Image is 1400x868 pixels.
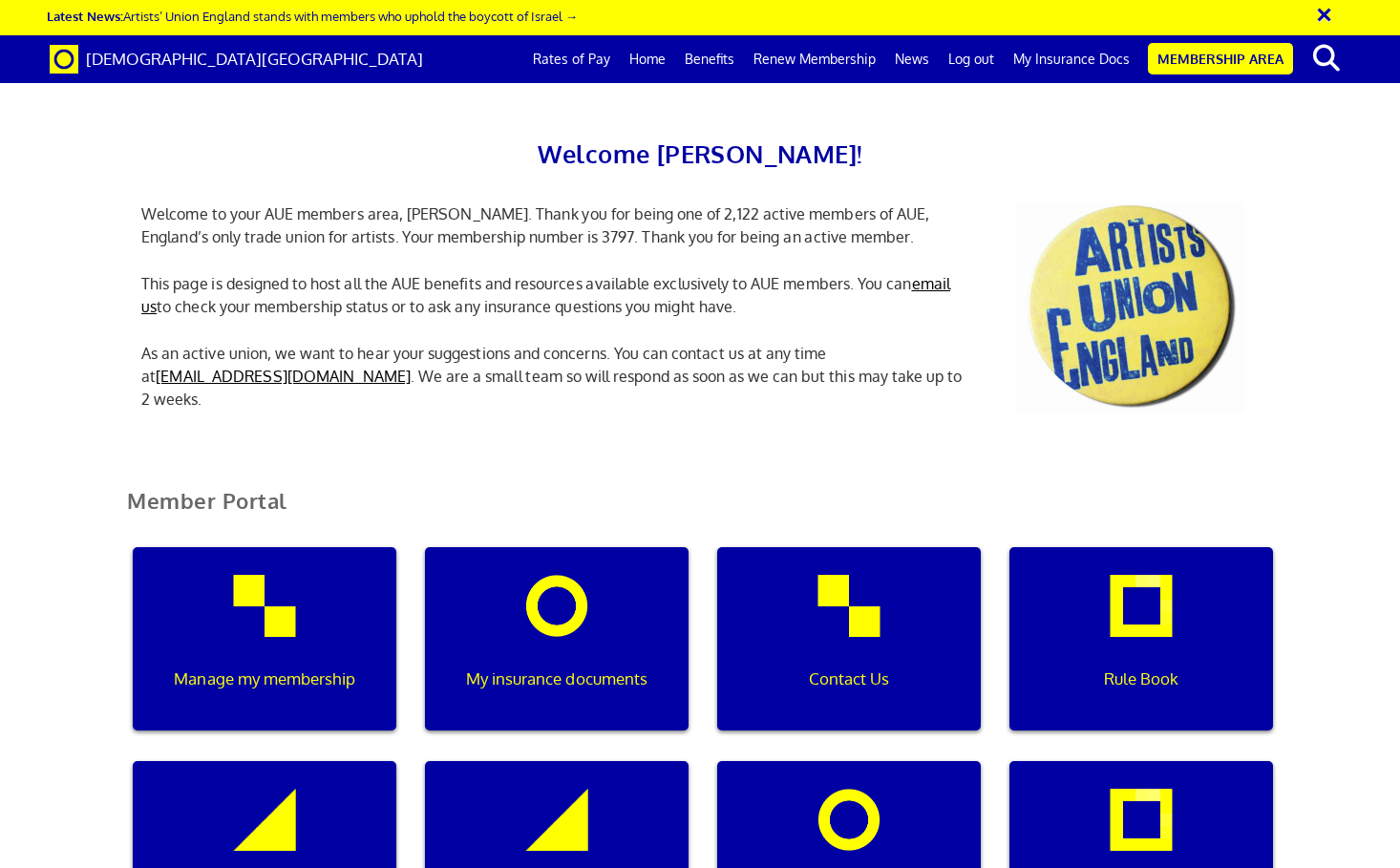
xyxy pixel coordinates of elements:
p: Welcome to your AUE members area, [PERSON_NAME]. Thank you for being one of 2,122 active members ... [127,202,986,248]
a: Rates of Pay [523,35,620,83]
a: Manage my membership [118,547,411,761]
a: [EMAIL_ADDRESS][DOMAIN_NAME] [156,367,411,386]
span: [DEMOGRAPHIC_DATA][GEOGRAPHIC_DATA] [86,49,423,69]
p: My insurance documents [438,667,675,691]
h2: Member Portal [113,489,1287,536]
button: search [1297,38,1355,78]
p: Rule Book [1023,667,1260,691]
a: News [885,35,939,83]
strong: Latest News: [47,8,123,24]
p: Contact Us [731,667,967,691]
h2: Welcome [PERSON_NAME]! [127,134,1273,174]
p: Manage my membership [146,667,383,691]
a: Rule Book [995,547,1287,761]
p: As an active union, we want to hear your suggestions and concerns. You can contact us at any time... [127,342,986,411]
a: My insurance documents [411,547,703,761]
a: Brand [DEMOGRAPHIC_DATA][GEOGRAPHIC_DATA] [35,35,437,83]
a: Latest News:Artists’ Union England stands with members who uphold the boycott of Israel → [47,8,578,24]
a: Contact Us [703,547,995,761]
a: Home [620,35,675,83]
a: My Insurance Docs [1004,35,1139,83]
a: Renew Membership [744,35,885,83]
p: This page is designed to host all the AUE benefits and resources available exclusively to AUE mem... [127,272,986,318]
a: Log out [939,35,1004,83]
a: Membership Area [1148,43,1293,74]
a: Benefits [675,35,744,83]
